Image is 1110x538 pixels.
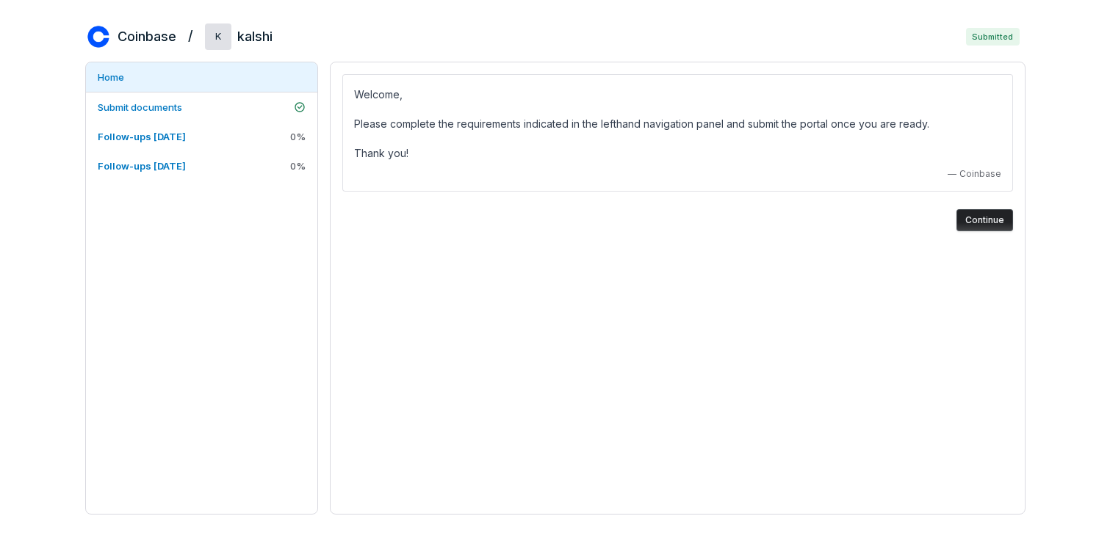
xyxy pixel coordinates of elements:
[98,101,182,113] span: Submit documents
[354,86,1001,103] p: Welcome,
[966,28,1019,46] span: Submitted
[290,130,306,143] span: 0 %
[98,131,186,142] span: Follow-ups [DATE]
[86,92,317,122] a: Submit documents
[956,209,1013,231] button: Continue
[237,27,273,46] h2: kalshi
[86,62,317,92] a: Home
[354,145,1001,162] p: Thank you!
[86,151,317,181] a: Follow-ups [DATE]0%
[959,168,1001,180] span: Coinbase
[98,160,186,172] span: Follow-ups [DATE]
[290,159,306,172] span: 0 %
[188,23,193,46] h2: /
[118,27,176,46] h2: Coinbase
[354,115,1001,133] p: Please complete the requirements indicated in the lefthand navigation panel and submit the portal...
[86,122,317,151] a: Follow-ups [DATE]0%
[948,168,956,180] span: —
